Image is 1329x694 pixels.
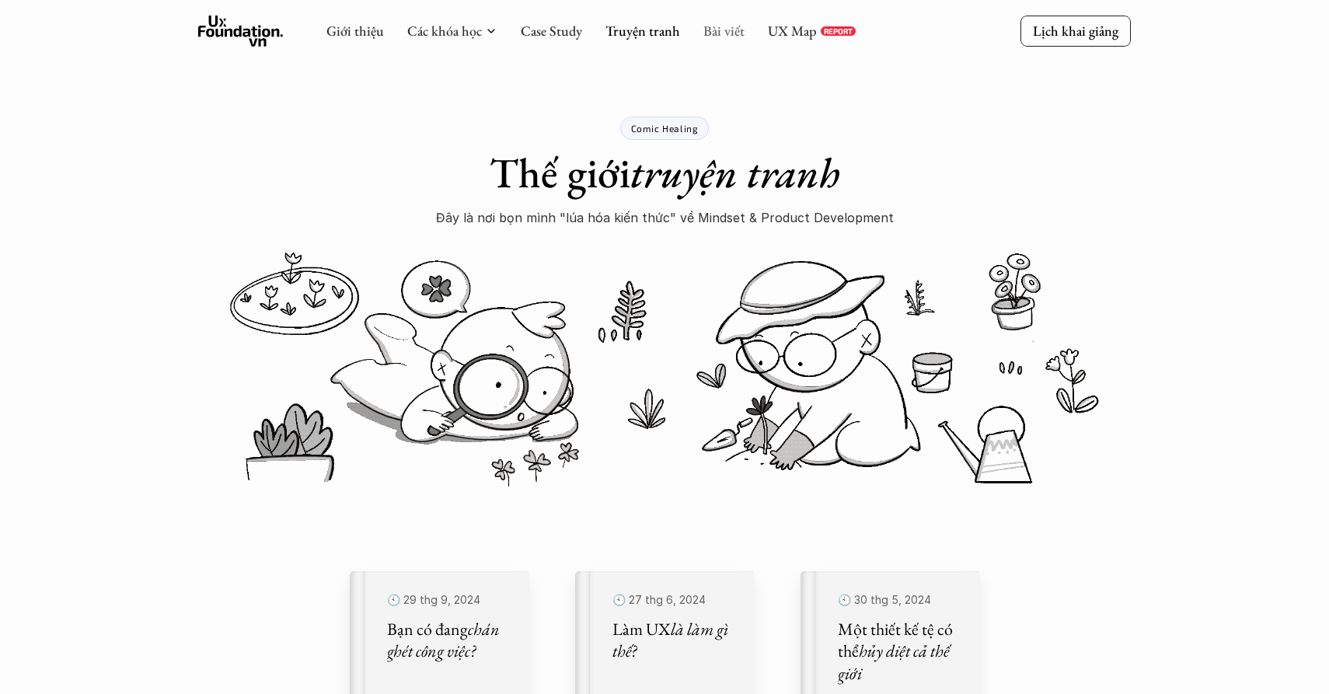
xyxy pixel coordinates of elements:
a: UX Map [768,22,817,40]
em: là làm gì thế? [612,618,731,663]
em: truyện tranh [630,145,840,200]
a: Lịch khai giảng [1020,16,1131,46]
p: 🕙 27 thg 6, 2024 [612,590,735,611]
a: Giới thiệu [326,22,384,40]
em: hủy diệt cả thế giới [838,640,952,685]
h5: Làm UX [612,619,735,663]
h1: Thế giới [490,148,840,198]
p: Comic Healing [631,123,699,134]
p: REPORT [824,26,853,36]
p: Lịch khai giảng [1033,22,1118,40]
p: Đây là nơi bọn mình "lúa hóa kiến thức" về Mindset & Product Development [436,206,894,229]
p: 🕙 30 thg 5, 2024 [838,590,961,611]
em: chán ghét công việc? [387,618,503,663]
a: Bài viết [703,22,745,40]
h5: Bạn có đang [387,619,510,663]
a: Truyện tranh [605,22,680,40]
a: Case Study [521,22,582,40]
p: 🕙 29 thg 9, 2024 [387,590,510,611]
a: Các khóa học [407,22,482,40]
h5: Một thiết kế tệ có thể [838,619,961,685]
